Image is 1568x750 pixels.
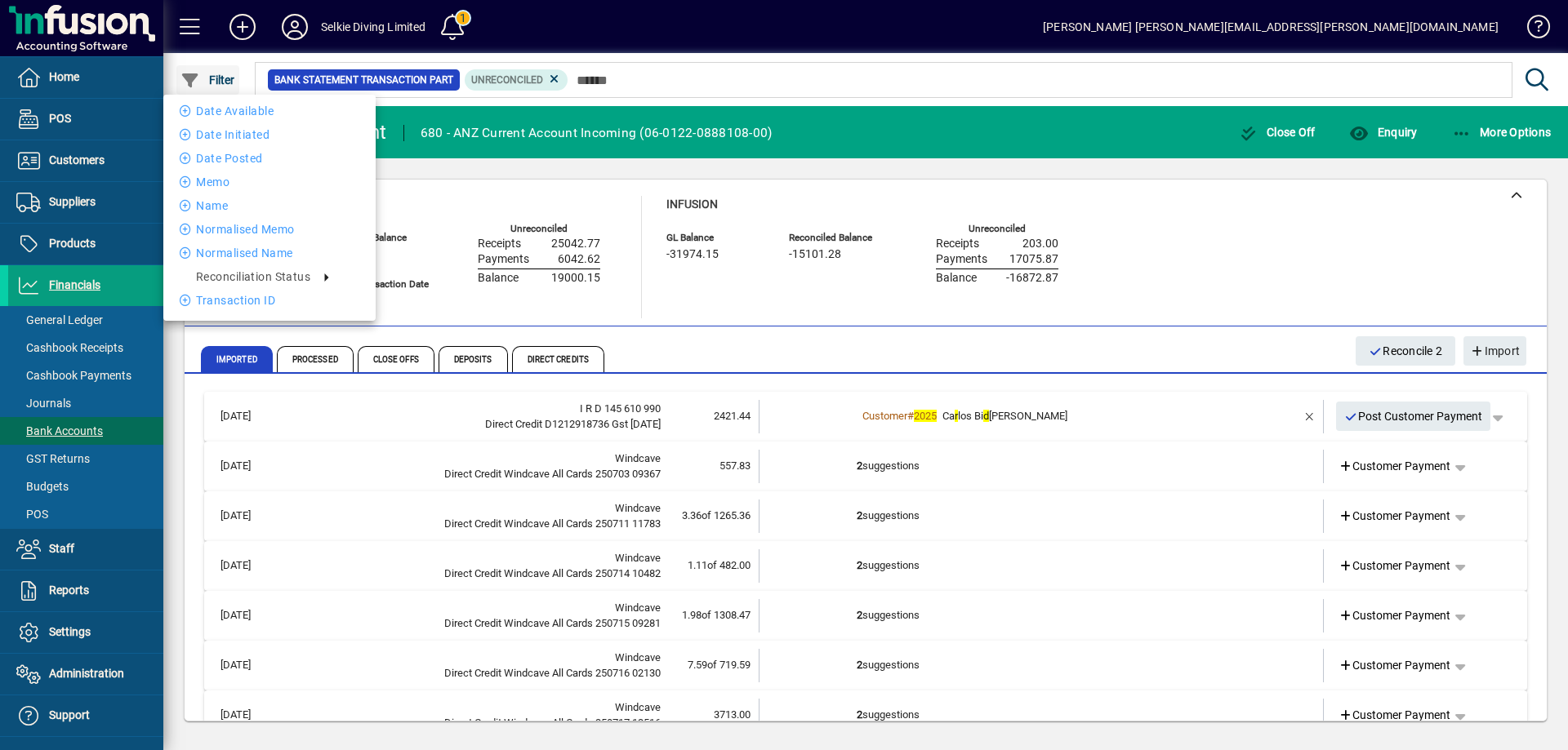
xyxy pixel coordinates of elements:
[163,149,376,168] li: Date Posted
[163,243,376,263] li: Normalised name
[163,172,376,192] li: Memo
[163,291,376,310] li: Transaction ID
[196,270,310,283] span: Reconciliation Status
[163,196,376,215] li: Name
[163,101,376,121] li: Date Available
[163,125,376,144] li: Date Initiated
[163,220,376,239] li: Normalised memo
